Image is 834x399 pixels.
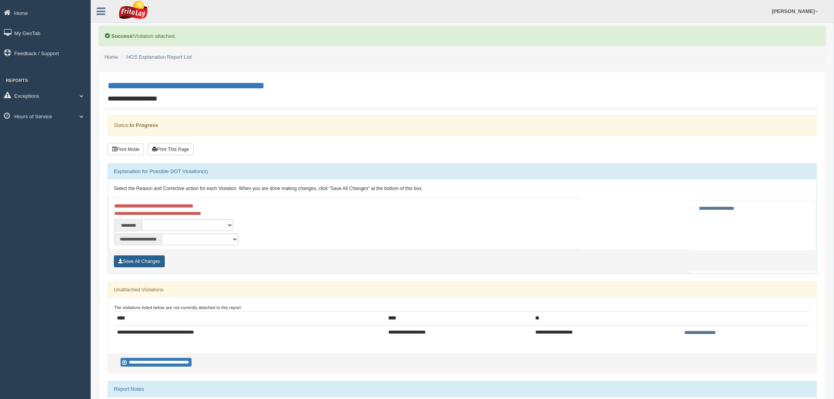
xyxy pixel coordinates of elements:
[99,26,826,46] div: Violation attached.
[114,305,242,310] small: The violations listed below are not currently attached to this report:
[104,54,118,60] a: Home
[108,115,817,135] div: Status:
[108,381,817,397] div: Report Notes
[112,33,134,39] b: Success!
[148,144,194,155] button: Print This Page
[108,144,144,155] button: Print Mode
[108,282,817,298] div: Unattached Violations
[108,179,817,198] div: Select the Reason and Corrective action for each Violation. When you are done making changes, cli...
[114,255,165,267] button: Save
[127,54,192,60] a: HOS Explanation Report List
[108,164,817,179] div: Explanation for Possible DOT Violation(s)
[130,122,158,128] strong: In Progress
